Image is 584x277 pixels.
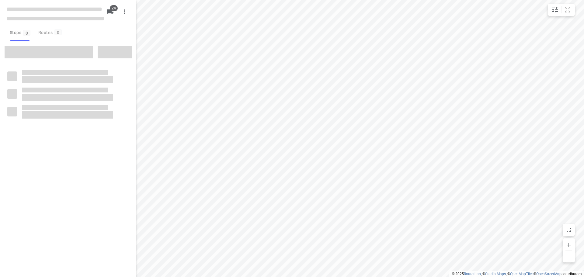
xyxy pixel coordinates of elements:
[464,272,481,276] a: Routetitan
[536,272,561,276] a: OpenStreetMap
[549,4,561,16] button: Map settings
[548,4,575,16] div: small contained button group
[510,272,534,276] a: OpenMapTiles
[485,272,506,276] a: Stadia Maps
[452,272,582,276] li: © 2025 , © , © © contributors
